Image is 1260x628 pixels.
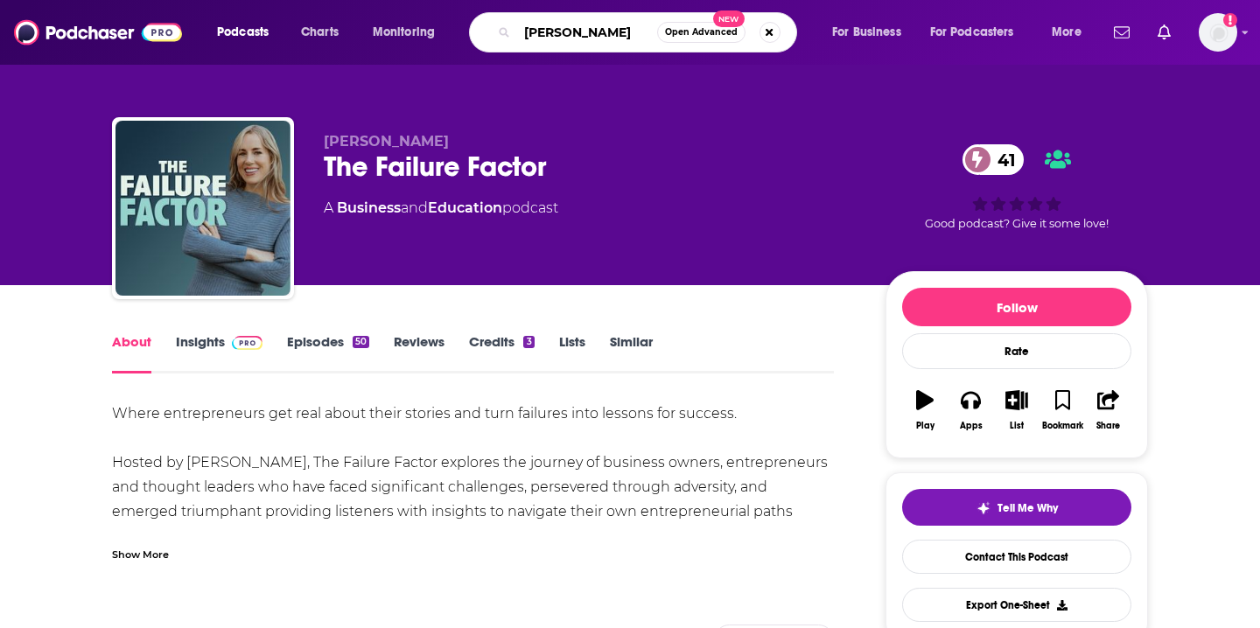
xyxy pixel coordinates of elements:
[115,121,290,296] img: The Failure Factor
[205,18,291,46] button: open menu
[1199,13,1237,52] span: Logged in as autumncomm
[948,379,993,442] button: Apps
[1107,17,1137,47] a: Show notifications dropdown
[176,333,262,373] a: InsightsPodchaser Pro
[232,336,262,350] img: Podchaser Pro
[517,18,657,46] input: Search podcasts, credits, & more...
[997,501,1058,515] span: Tell Me Why
[976,501,990,515] img: tell me why sparkle
[290,18,349,46] a: Charts
[960,421,983,431] div: Apps
[523,336,534,348] div: 3
[916,421,934,431] div: Play
[360,18,458,46] button: open menu
[902,540,1131,574] a: Contact This Podcast
[820,18,923,46] button: open menu
[353,336,369,348] div: 50
[994,379,1039,442] button: List
[980,144,1025,175] span: 41
[1199,13,1237,52] img: User Profile
[832,20,901,45] span: For Business
[401,199,428,216] span: and
[1052,20,1081,45] span: More
[610,333,653,373] a: Similar
[657,22,745,43] button: Open AdvancedNew
[919,18,1039,46] button: open menu
[559,333,585,373] a: Lists
[324,133,449,150] span: [PERSON_NAME]
[902,288,1131,326] button: Follow
[337,199,401,216] a: Business
[713,10,745,27] span: New
[469,333,534,373] a: Credits3
[1039,379,1085,442] button: Bookmark
[301,20,339,45] span: Charts
[324,198,558,219] div: A podcast
[962,144,1025,175] a: 41
[1042,421,1083,431] div: Bookmark
[902,588,1131,622] button: Export One-Sheet
[925,217,1109,230] span: Good podcast? Give it some love!
[486,12,814,52] div: Search podcasts, credits, & more...
[885,133,1148,241] div: 41Good podcast? Give it some love!
[112,333,151,373] a: About
[665,28,738,37] span: Open Advanced
[373,20,435,45] span: Monitoring
[1151,17,1178,47] a: Show notifications dropdown
[902,379,948,442] button: Play
[287,333,369,373] a: Episodes50
[1039,18,1103,46] button: open menu
[394,333,444,373] a: Reviews
[14,16,182,49] img: Podchaser - Follow, Share and Rate Podcasts
[1010,421,1024,431] div: List
[902,333,1131,369] div: Rate
[1096,421,1120,431] div: Share
[1223,13,1237,27] svg: Add a profile image
[1086,379,1131,442] button: Share
[217,20,269,45] span: Podcasts
[902,489,1131,526] button: tell me why sparkleTell Me Why
[930,20,1014,45] span: For Podcasters
[1199,13,1237,52] button: Show profile menu
[428,199,502,216] a: Education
